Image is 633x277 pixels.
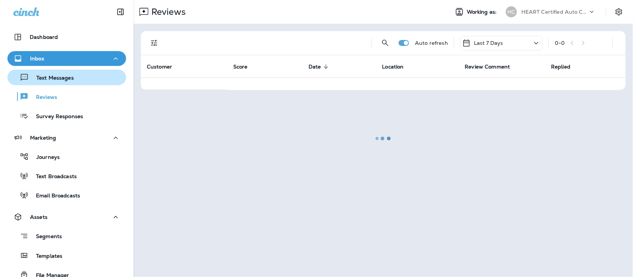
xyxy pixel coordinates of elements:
[29,173,77,180] p: Text Broadcasts
[7,149,126,164] button: Journeys
[7,51,126,66] button: Inbox
[30,34,58,40] p: Dashboard
[29,113,83,120] p: Survey Responses
[7,187,126,203] button: Email Broadcasts
[7,89,126,104] button: Reviews
[30,214,47,220] p: Assets
[29,253,62,260] p: Templates
[30,56,44,61] p: Inbox
[30,135,56,141] p: Marketing
[29,154,60,161] p: Journeys
[7,228,126,244] button: Segments
[7,30,126,44] button: Dashboard
[7,248,126,263] button: Templates
[7,70,126,85] button: Text Messages
[7,130,126,145] button: Marketing
[7,168,126,184] button: Text Broadcasts
[29,193,80,200] p: Email Broadcasts
[110,4,131,19] button: Collapse Sidebar
[7,210,126,224] button: Assets
[29,233,62,241] p: Segments
[29,94,57,101] p: Reviews
[29,75,74,82] p: Text Messages
[7,108,126,124] button: Survey Responses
